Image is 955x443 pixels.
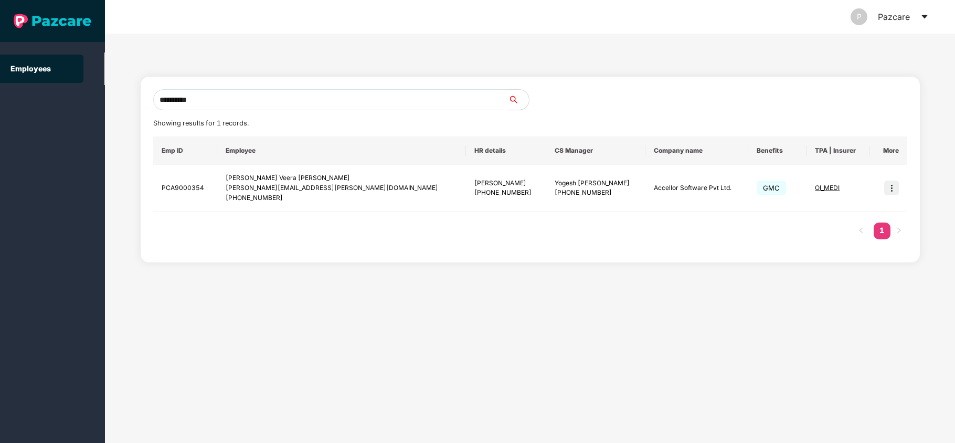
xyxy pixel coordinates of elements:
[153,136,218,165] th: Emp ID
[857,8,862,25] span: P
[507,96,529,104] span: search
[920,13,929,21] span: caret-down
[153,165,218,212] td: PCA9000354
[474,178,538,188] div: [PERSON_NAME]
[853,223,869,239] button: left
[858,227,864,234] span: left
[896,227,902,234] span: right
[226,173,458,183] div: [PERSON_NAME] Veera [PERSON_NAME]
[645,165,748,212] td: Accellor Software Pvt Ltd.
[217,136,466,165] th: Employee
[555,178,638,188] div: Yogesh [PERSON_NAME]
[890,223,907,239] li: Next Page
[10,64,51,73] a: Employees
[507,89,529,110] button: search
[466,136,546,165] th: HR details
[884,181,899,195] img: icon
[874,223,890,239] li: 1
[555,188,638,198] div: [PHONE_NUMBER]
[153,119,249,127] span: Showing results for 1 records.
[757,181,786,195] span: GMC
[807,136,869,165] th: TPA | Insurer
[815,184,840,192] span: OI_MEDI
[890,223,907,239] button: right
[748,136,807,165] th: Benefits
[869,136,907,165] th: More
[474,188,538,198] div: [PHONE_NUMBER]
[853,223,869,239] li: Previous Page
[226,193,458,203] div: [PHONE_NUMBER]
[645,136,748,165] th: Company name
[226,183,458,193] div: [PERSON_NAME][EMAIL_ADDRESS][PERSON_NAME][DOMAIN_NAME]
[546,136,646,165] th: CS Manager
[874,223,890,238] a: 1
